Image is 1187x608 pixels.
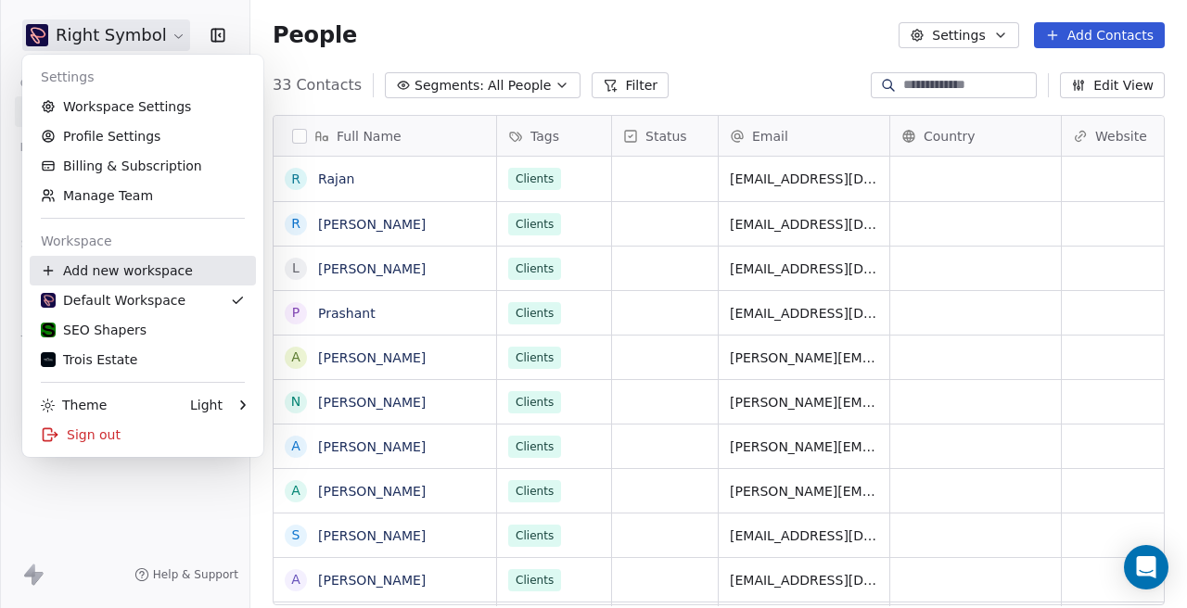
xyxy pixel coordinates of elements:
[30,62,256,92] div: Settings
[41,321,147,339] div: SEO Shapers
[41,323,56,337] img: SEO-Shapers-Favicon.png
[30,151,256,181] a: Billing & Subscription
[41,350,137,369] div: Trois Estate
[30,226,256,256] div: Workspace
[41,396,107,414] div: Theme
[41,352,56,367] img: New%20Project%20(7).png
[190,396,223,414] div: Light
[30,420,256,450] div: Sign out
[30,92,256,121] a: Workspace Settings
[30,121,256,151] a: Profile Settings
[30,181,256,210] a: Manage Team
[41,293,56,308] img: Untitled%20design.png
[41,291,185,310] div: Default Workspace
[30,256,256,285] div: Add new workspace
